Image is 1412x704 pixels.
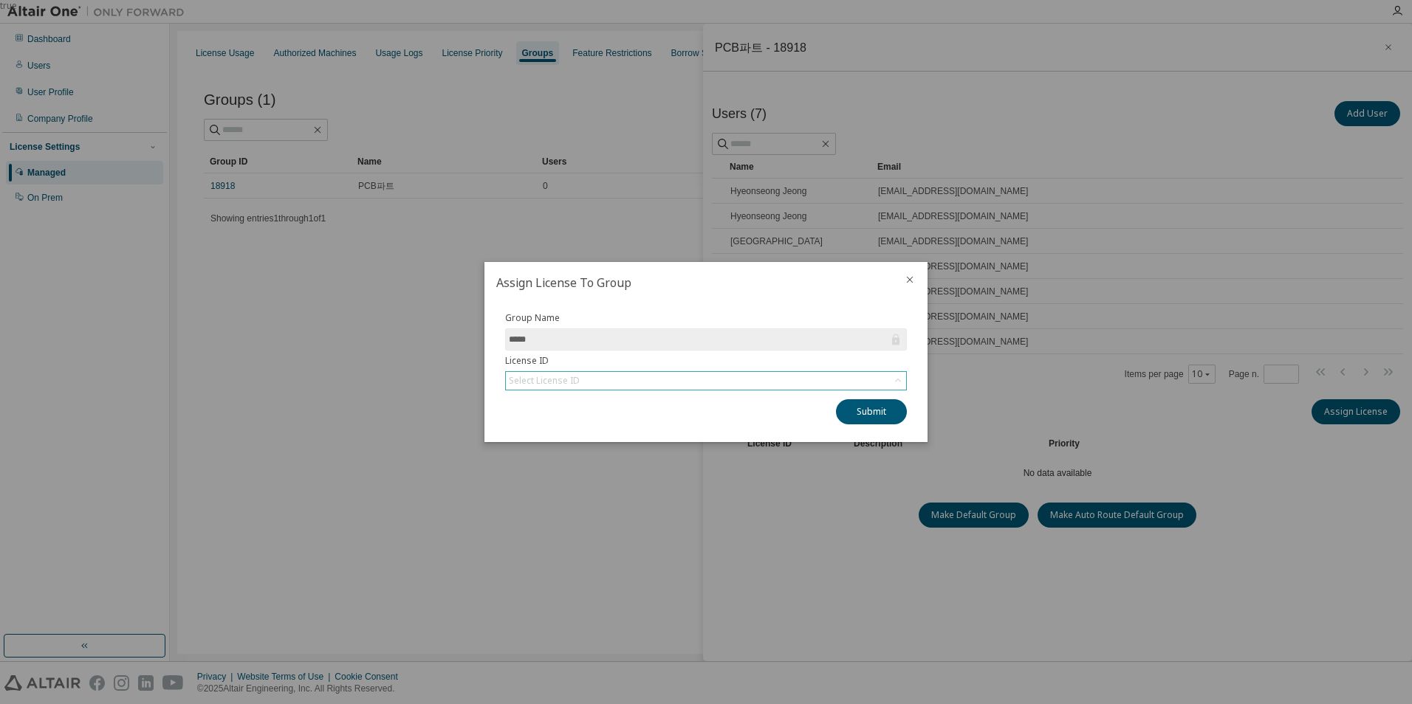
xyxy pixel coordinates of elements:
button: close [904,274,916,286]
label: Group Name [505,312,907,324]
div: Select License ID [506,372,906,390]
div: Select License ID [509,375,580,387]
h2: Assign License To Group [484,262,892,303]
label: License ID [505,355,907,367]
button: Submit [836,399,907,424]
